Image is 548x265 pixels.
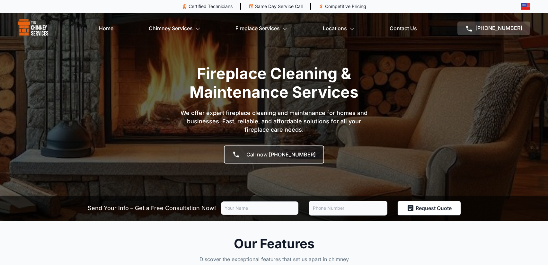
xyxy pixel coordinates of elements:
button: Request Quote [398,201,461,215]
a: Contact Us [390,22,417,35]
a: [PHONE_NUMBER] [457,22,530,35]
p: Certified Technicians [189,3,233,10]
h2: Our Features [196,236,352,252]
p: Same Day Service Call [255,3,303,10]
a: Locations [323,22,355,35]
p: Competitive Pricing [325,3,366,10]
a: Home [99,22,113,35]
p: We offer expert fireplace cleaning and maintenance for homes and businesses. Fast, reliable, and ... [178,109,370,134]
h1: Fireplace Cleaning & Maintenance Services [149,64,399,101]
img: logo [18,19,49,37]
input: Phone Number [309,201,387,216]
a: Chimney Services [149,22,200,35]
span: [PHONE_NUMBER] [475,25,522,31]
p: Send Your Info – Get a Free Consultation Now! [88,204,216,213]
input: Your Name [221,201,298,215]
a: Fireplace Services [235,22,287,35]
a: Call now [PHONE_NUMBER] [224,146,324,163]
